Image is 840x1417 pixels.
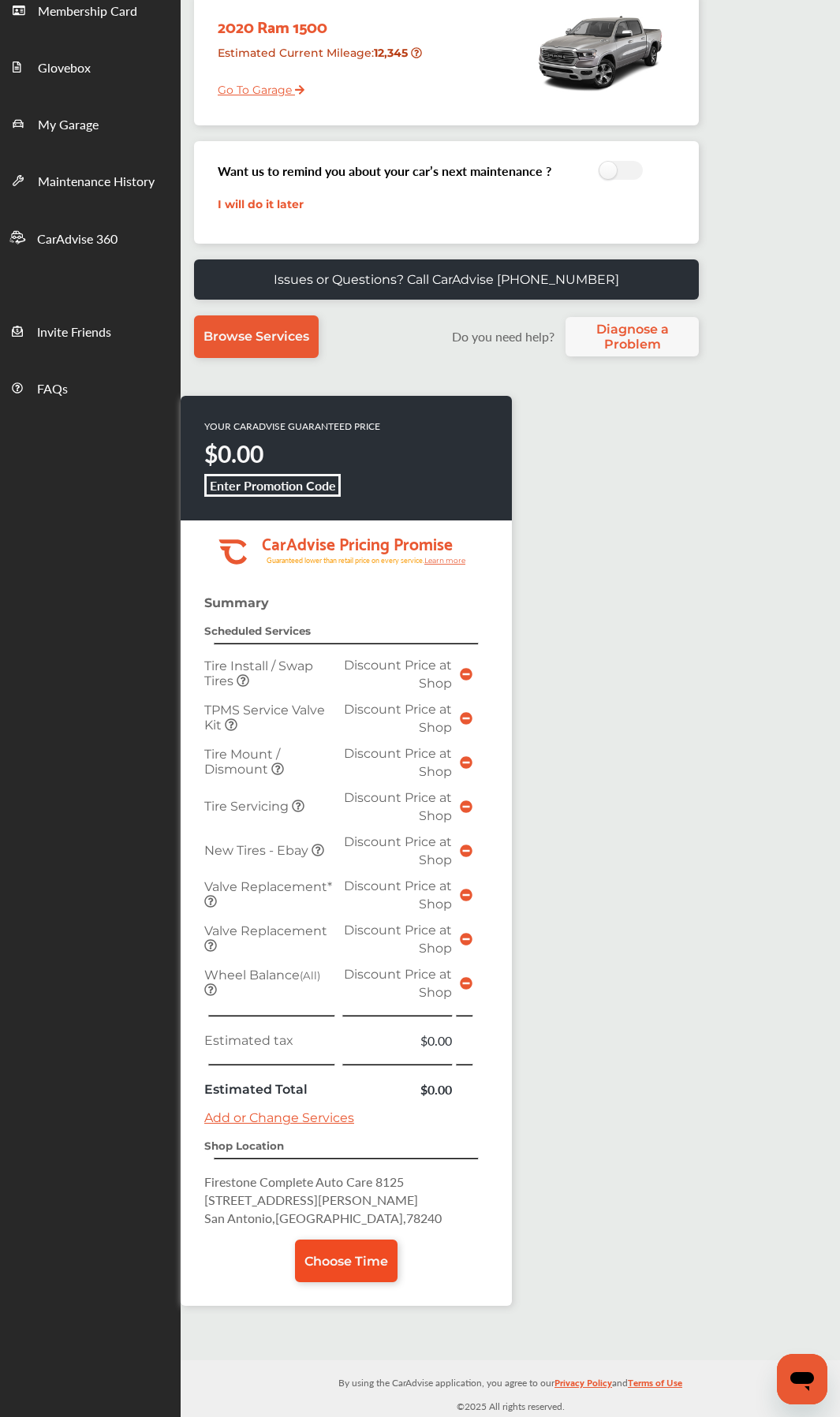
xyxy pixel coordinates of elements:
[203,329,309,344] span: Browse Services
[1,151,180,208] a: Maintenance History
[374,46,411,60] strong: 12,345
[300,969,320,982] small: (All)
[267,555,424,565] tspan: Guaranteed lower than retail price on every service.
[204,1191,418,1209] span: [STREET_ADDRESS][PERSON_NAME]
[218,162,551,180] h3: Want us to remind you about your car’s next maintenance ?
[344,702,452,735] span: Discount Price at Shop
[204,1110,354,1125] a: Add or Change Services
[194,315,319,358] a: Browse Services
[204,1173,404,1191] span: Firestone Complete Auto Care 8125
[194,259,699,300] a: Issues or Questions? Call CarAdvise [PHONE_NUMBER]
[204,437,263,470] strong: $0.00
[424,556,466,565] tspan: Learn more
[533,1,667,103] img: mobile_12746_st0640_046.jpg
[204,1139,284,1152] strong: Shop Location
[38,172,155,192] span: Maintenance History
[37,379,68,400] span: FAQs
[204,843,312,858] span: New Tires - Ebay
[444,327,562,345] label: Do you need help?
[339,1076,456,1102] td: $0.00
[37,229,118,250] span: CarAdvise 360
[1,95,180,151] a: My Garage
[218,197,304,211] a: I will do it later
[206,71,304,101] a: Go To Garage
[37,323,111,343] span: Invite Friends
[344,834,452,867] span: Discount Price at Shop
[344,746,452,779] span: Discount Price at Shop
[204,703,325,733] span: TPMS Service Valve Kit
[206,1,437,39] div: 2020 Ram 1500
[204,420,380,433] p: YOUR CARADVISE GUARANTEED PRICE
[344,658,452,691] span: Discount Price at Shop
[554,1374,612,1398] a: Privacy Policy
[344,878,452,912] span: Discount Price at Shop
[204,799,292,814] span: Tire Servicing
[262,528,453,557] tspan: CarAdvise Pricing Promise
[204,1209,442,1227] span: San Antonio , [GEOGRAPHIC_DATA] , 78240
[1,38,180,95] a: Glovebox
[344,967,452,1000] span: Discount Price at Shop
[274,272,619,287] p: Issues or Questions? Call CarAdvise [PHONE_NUMBER]
[339,1027,456,1053] td: $0.00
[344,923,452,956] span: Discount Price at Shop
[204,968,320,983] span: Wheel Balance
[204,625,311,637] strong: Scheduled Services
[204,595,269,610] strong: Summary
[200,1027,339,1053] td: Estimated tax
[777,1354,827,1404] iframe: Button to launch messaging window
[204,658,313,688] span: Tire Install / Swap Tires
[566,317,699,356] a: Diagnose a Problem
[38,115,99,136] span: My Garage
[628,1374,682,1398] a: Terms of Use
[200,1076,339,1102] td: Estimated Total
[204,879,332,894] span: Valve Replacement*
[204,923,327,938] span: Valve Replacement
[573,322,691,352] span: Diagnose a Problem
[210,476,336,494] b: Enter Promotion Code
[295,1240,398,1282] a: Choose Time
[181,1360,840,1417] div: © 2025 All rights reserved.
[304,1254,388,1269] span: Choose Time
[38,2,137,22] span: Membership Card
[181,1374,840,1390] p: By using the CarAdvise application, you agree to our and
[38,58,91,79] span: Glovebox
[206,39,437,80] div: Estimated Current Mileage :
[344,790,452,823] span: Discount Price at Shop
[204,747,280,777] span: Tire Mount / Dismount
